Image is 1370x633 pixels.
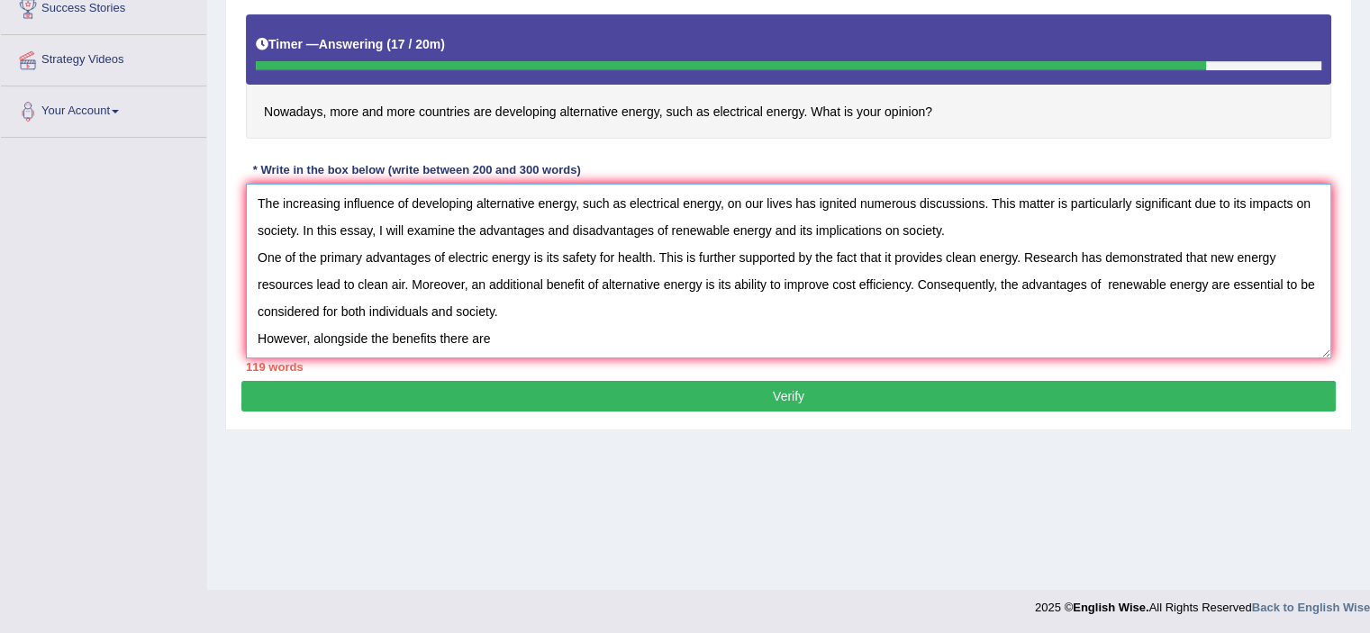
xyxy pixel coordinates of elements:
[1035,590,1370,616] div: 2025 © All Rights Reserved
[440,37,445,51] b: )
[1,35,206,80] a: Strategy Videos
[1252,601,1370,614] a: Back to English Wise
[241,381,1336,411] button: Verify
[246,358,1331,375] div: 119 words
[1073,601,1148,614] strong: English Wise.
[319,37,384,51] b: Answering
[391,37,440,51] b: 17 / 20m
[1,86,206,131] a: Your Account
[256,38,445,51] h5: Timer —
[246,161,587,178] div: * Write in the box below (write between 200 and 300 words)
[386,37,391,51] b: (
